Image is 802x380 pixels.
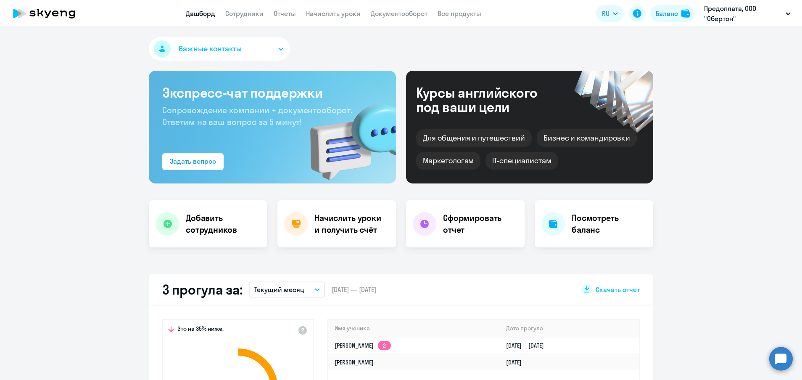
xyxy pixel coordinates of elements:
div: Задать вопрос [170,156,216,166]
a: Сотрудники [225,9,264,18]
a: [DATE][DATE] [506,342,551,349]
h3: Экспресс-чат поддержки [162,84,383,101]
a: Документооборот [371,9,427,18]
a: Дашборд [186,9,215,18]
div: IT-специалистам [485,152,558,170]
span: RU [602,8,609,19]
span: Сопровождение компании + документооборот. Ответим на ваш вопрос за 5 минут! [162,105,352,127]
button: Предоплата, ООО "Обертон" [700,3,795,24]
div: Баланс [656,8,678,19]
p: Предоплата, ООО "Обертон" [704,3,782,24]
span: Важные контакты [179,43,242,54]
p: Текущий месяц [254,284,304,295]
th: Имя ученика [328,320,499,337]
h4: Начислить уроки и получить счёт [314,212,388,236]
button: Балансbalance [651,5,695,22]
h4: Добавить сотрудников [186,212,261,236]
img: balance [681,9,690,18]
a: [DATE] [506,359,528,366]
app-skyeng-badge: 2 [378,341,391,350]
div: Маркетологам [416,152,480,170]
a: Все продукты [438,9,481,18]
button: Задать вопрос [162,153,224,170]
span: [DATE] — [DATE] [332,285,376,294]
div: Курсы английского под ваши цели [416,85,560,114]
div: Бизнес и командировки [537,129,637,147]
div: Для общения и путешествий [416,129,532,147]
a: Отчеты [274,9,296,18]
h4: Посмотреть баланс [572,212,646,236]
a: [PERSON_NAME]2 [335,342,391,349]
th: Дата прогула [499,320,639,337]
a: [PERSON_NAME] [335,359,374,366]
button: Важные контакты [149,37,290,61]
img: bg-img [298,89,396,183]
h2: 3 прогула за: [162,281,243,298]
button: Текущий месяц [249,282,325,298]
a: Начислить уроки [306,9,361,18]
span: Скачать отчет [596,285,640,294]
span: Это на 35% ниже, [177,325,224,335]
h4: Сформировать отчет [443,212,518,236]
button: RU [596,5,624,22]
